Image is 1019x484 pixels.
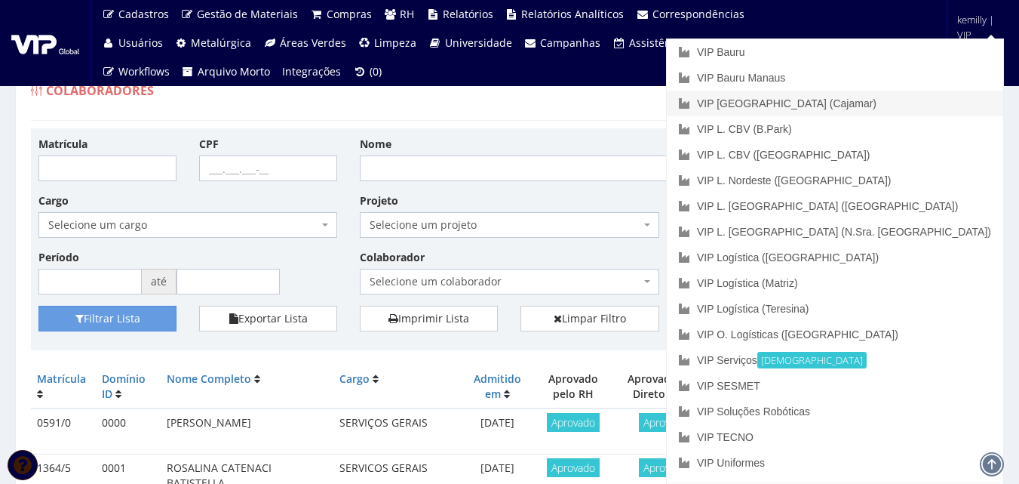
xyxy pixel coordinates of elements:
span: Selecione um colaborador [370,274,640,289]
a: Admitido em [474,371,521,401]
a: VIP SESMET [667,373,1003,399]
a: VIP Bauru Manaus [667,65,1003,91]
span: Selecione um projeto [370,217,640,233]
span: Aprovado [547,413,600,432]
th: Aprovado pelo RH [533,365,614,408]
span: Workflows [118,64,170,79]
a: VIP Bauru [667,39,1003,65]
a: Matrícula [37,371,86,386]
td: [DATE] [462,408,533,454]
span: Colaboradores [46,82,154,99]
a: Usuários [96,29,169,57]
a: Universidade [422,29,518,57]
button: Filtrar Lista [38,306,176,331]
span: Integrações [282,64,341,79]
td: 0000 [96,408,161,454]
a: VIP TECNO [667,424,1003,450]
span: Limpeza [374,35,416,50]
a: Cargo [339,371,370,386]
span: Aprovado [639,413,692,432]
a: TV [733,29,774,57]
label: Colaborador [360,250,425,265]
a: VIP Logística (Teresina) [667,296,1003,322]
label: Cargo [38,193,69,208]
a: VIP Logística (Matriz) [667,270,1003,296]
a: VIP [GEOGRAPHIC_DATA] (Cajamar) [667,91,1003,116]
span: Aprovado [547,458,600,477]
button: Exportar Lista [199,306,337,331]
a: Metalúrgica [169,29,258,57]
span: até [142,269,176,294]
a: Áreas Verdes [257,29,352,57]
small: [DEMOGRAPHIC_DATA] [757,352,867,368]
span: (0) [370,64,382,79]
a: Integrações [276,57,347,86]
a: Assistência Técnica [606,29,733,57]
a: VIP L. Nordeste ([GEOGRAPHIC_DATA]) [667,168,1003,193]
span: Universidade [445,35,512,50]
td: SERVIÇOS GERAIS [333,408,462,454]
a: Workflows [96,57,176,86]
span: kemilly | VIP Serviços [957,12,999,57]
a: VIP Soluções Robóticas [667,399,1003,424]
span: Relatórios Analíticos [521,7,624,21]
span: Aprovado [639,458,692,477]
span: Relatórios [443,7,493,21]
label: Nome [360,137,391,152]
span: Selecione um cargo [48,217,318,233]
a: Arquivo Morto [176,57,277,86]
a: VIP Uniformes [667,450,1003,476]
a: Imprimir Lista [360,306,498,331]
a: VIP Serviços[DEMOGRAPHIC_DATA] [667,347,1003,373]
label: Matrícula [38,137,87,152]
a: Limpar Filtro [520,306,658,331]
span: Áreas Verdes [280,35,346,50]
span: Gestão de Materiais [197,7,298,21]
span: RH [400,7,414,21]
a: Limpeza [352,29,423,57]
a: VIP L. CBV ([GEOGRAPHIC_DATA]) [667,142,1003,168]
th: Aprovado pela Diretoria RH [614,365,716,408]
span: Assistência Técnica [629,35,727,50]
span: Correspondências [652,7,744,21]
input: ___.___.___-__ [199,156,337,181]
label: Período [38,250,79,265]
a: Domínio ID [102,371,146,401]
img: logo [11,32,79,54]
a: VIP Logística ([GEOGRAPHIC_DATA]) [667,245,1003,270]
span: Arquivo Morto [198,64,270,79]
span: Metalúrgica [191,35,251,50]
span: Compras [327,7,372,21]
a: VIP L. [GEOGRAPHIC_DATA] ([GEOGRAPHIC_DATA]) [667,193,1003,219]
span: Selecione um colaborador [360,269,658,294]
td: 0591/0 [31,408,96,454]
span: TV [755,35,767,50]
span: Cadastros [118,7,169,21]
a: VIP O. Logísticas ([GEOGRAPHIC_DATA]) [667,322,1003,347]
span: Campanhas [540,35,600,50]
a: VIP L. [GEOGRAPHIC_DATA] (N.Sra. [GEOGRAPHIC_DATA]) [667,219,1003,245]
span: Selecione um cargo [38,212,337,238]
a: VIP L. CBV (B.Park) [667,116,1003,142]
span: Selecione um projeto [360,212,658,238]
a: Campanhas [518,29,607,57]
span: Usuários [118,35,163,50]
a: (0) [347,57,388,86]
a: Nome Completo [167,371,251,386]
label: Projeto [360,193,398,208]
label: CPF [199,137,219,152]
td: [PERSON_NAME] [161,408,333,454]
